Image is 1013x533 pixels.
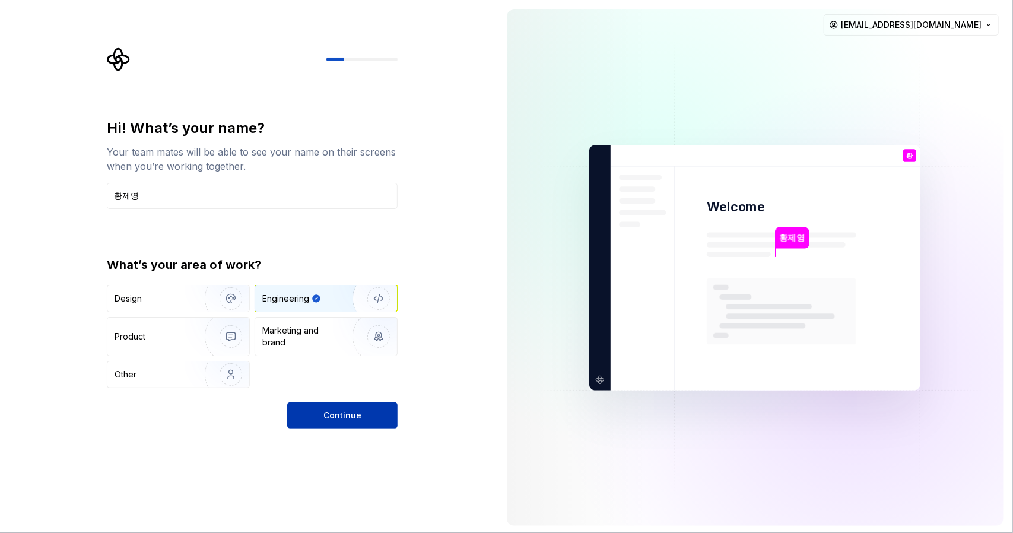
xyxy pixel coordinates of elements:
div: What’s your area of work? [107,256,398,273]
div: Your team mates will be able to see your name on their screens when you’re working together. [107,145,398,173]
span: [EMAIL_ADDRESS][DOMAIN_NAME] [841,19,982,31]
div: Marketing and brand [262,325,342,348]
input: Han Solo [107,183,398,209]
div: Design [115,293,142,304]
svg: Supernova Logo [107,47,131,71]
p: Welcome [707,198,765,215]
div: Engineering [262,293,309,304]
div: Product [115,331,145,342]
div: Other [115,369,136,380]
span: Continue [323,410,361,421]
p: 황 [907,153,913,159]
button: Continue [287,402,398,429]
div: Hi! What’s your name? [107,119,398,138]
p: 황제영 [780,231,805,245]
button: [EMAIL_ADDRESS][DOMAIN_NAME] [824,14,999,36]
